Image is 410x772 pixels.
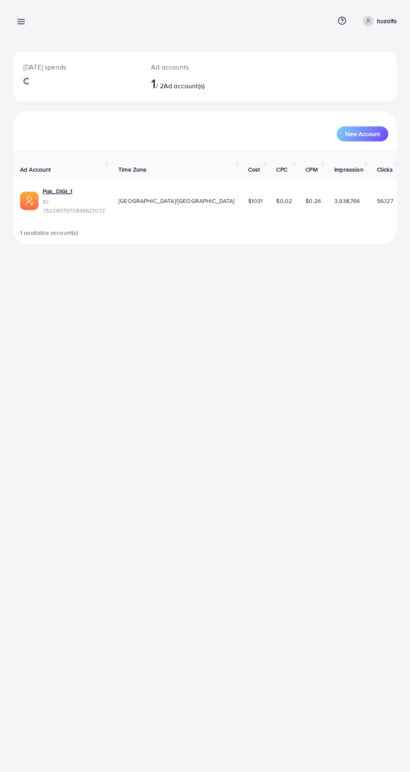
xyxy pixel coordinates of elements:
span: Clicks [377,165,393,174]
span: [GEOGRAPHIC_DATA]/[GEOGRAPHIC_DATA] [118,197,235,205]
span: Impression [334,165,364,174]
p: Ad accounts [151,62,227,72]
span: $0.26 [305,197,321,205]
span: 3,938,766 [334,197,360,205]
span: CPM [305,165,317,174]
a: Pak_DIGI_1 [43,187,73,195]
span: New Account [345,131,380,137]
img: ic-ads-acc.e4c84228.svg [20,192,38,210]
p: huzaifa [377,16,397,26]
h2: / 2 [151,75,227,91]
span: Ad Account [20,165,51,174]
span: 1 [151,74,156,93]
span: Time Zone [118,165,146,174]
a: huzaifa [359,15,397,26]
span: Ad account(s) [164,81,205,90]
button: New Account [337,126,388,141]
span: $1031 [248,197,263,205]
span: $0.02 [276,197,292,205]
span: Cost [248,165,260,174]
span: 56,127 [377,197,393,205]
span: 1 available account(s) [20,228,79,237]
span: ID: 7523897973848621072 [43,197,105,215]
p: [DATE] spends [23,62,131,72]
span: CPC [276,165,287,174]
